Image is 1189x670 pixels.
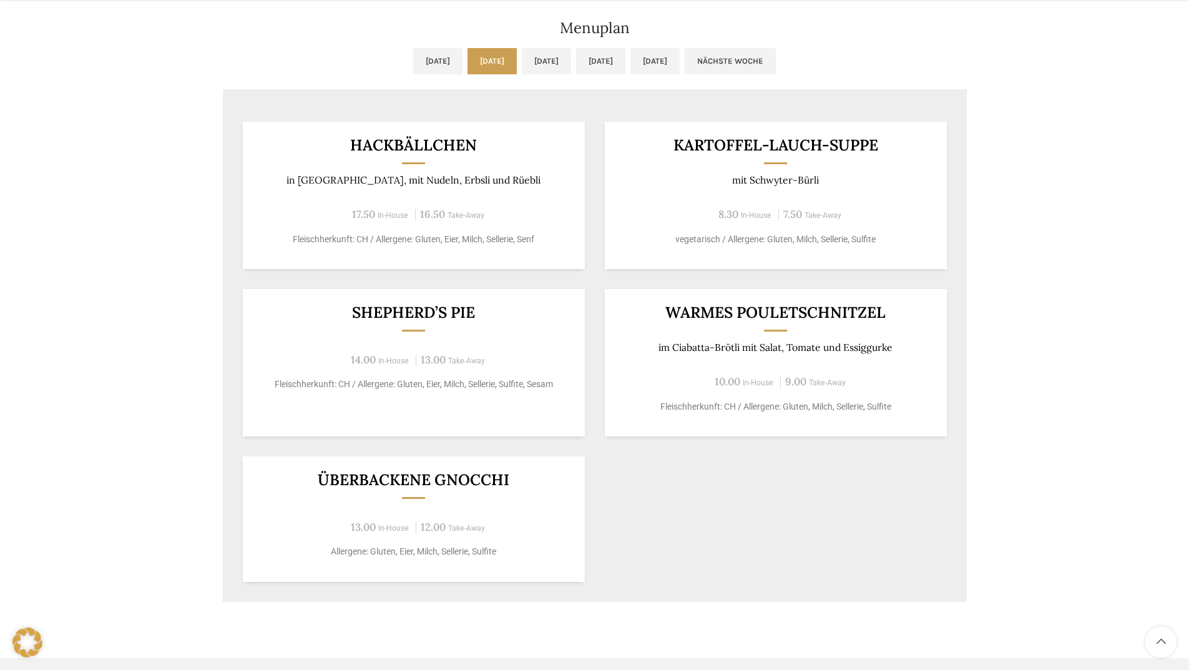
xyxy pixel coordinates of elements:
a: Scroll to top button [1145,626,1177,658]
h3: Warmes Pouletschnitzel [620,305,931,320]
span: 9.00 [785,375,806,388]
a: [DATE] [413,48,462,74]
span: 12.00 [421,520,446,534]
span: 13.00 [351,520,376,534]
span: Take-Away [448,211,484,220]
h3: Überbackene Gnocchi [258,472,569,488]
span: In-House [378,211,408,220]
span: In-House [741,211,771,220]
span: Take-Away [805,211,841,220]
span: 14.00 [351,353,376,367]
h3: Shepherd’s Pie [258,305,569,320]
h3: Kartoffel-Lauch-Suppe [620,137,931,153]
a: [DATE] [630,48,680,74]
span: 13.00 [421,353,446,367]
p: Allergene: Gluten, Eier, Milch, Sellerie, Sulfite [258,545,569,558]
a: [DATE] [522,48,571,74]
h3: Hackbällchen [258,137,569,153]
span: 17.50 [352,207,375,221]
span: In-House [378,524,409,533]
span: Take-Away [448,357,485,365]
span: In-House [743,378,773,387]
p: mit Schwyter-Bürli [620,174,931,186]
a: Nächste Woche [685,48,776,74]
span: Take-Away [809,378,846,387]
p: in [GEOGRAPHIC_DATA], mit Nudeln, Erbsli und Rüebli [258,174,569,186]
p: Fleischherkunft: CH / Allergene: Gluten, Milch, Sellerie, Sulfite [620,400,931,413]
span: 16.50 [420,207,445,221]
a: [DATE] [467,48,517,74]
p: Fleischherkunft: CH / Allergene: Gluten, Eier, Milch, Sellerie, Sulfite, Sesam [258,378,569,391]
h2: Menuplan [223,21,967,36]
span: 10.00 [715,375,740,388]
p: im Ciabatta-Brötli mit Salat, Tomate und Essiggurke [620,342,931,353]
span: 7.50 [783,207,802,221]
span: Take-Away [448,524,485,533]
p: vegetarisch / Allergene: Gluten, Milch, Sellerie, Sulfite [620,233,931,246]
span: 8.30 [718,207,738,221]
a: [DATE] [576,48,625,74]
p: Fleischherkunft: CH / Allergene: Gluten, Eier, Milch, Sellerie, Senf [258,233,569,246]
span: In-House [378,357,409,365]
